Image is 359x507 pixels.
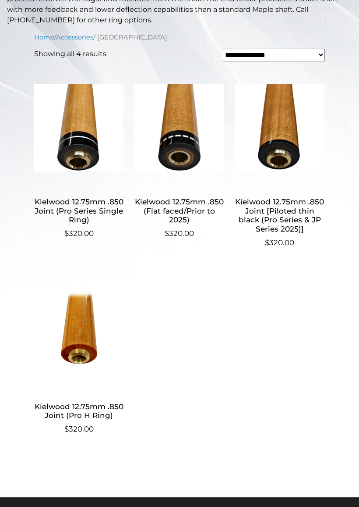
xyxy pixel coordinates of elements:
[34,68,123,187] img: Kielwood 12.75mm .850 Joint (Pro Series Single Ring)
[64,425,94,433] bdi: 320.00
[165,229,194,238] bdi: 320.00
[34,68,123,239] a: Kielwood 12.75mm .850 Joint (Pro Series Single Ring) $320.00
[64,425,69,433] span: $
[265,238,269,247] span: $
[56,33,93,41] a: Accessories
[34,49,106,59] p: Showing all 4 results
[165,229,169,238] span: $
[235,68,324,248] a: Kielwood 12.75mm .850 Joint [Piloted thin black (Pro Series & JP Series 2025)] $320.00
[134,68,224,239] a: Kielwood 12.75mm .850 (Flat faced/Prior to 2025) $320.00
[34,32,325,42] nav: Breadcrumb
[34,194,123,228] h2: Kielwood 12.75mm .850 Joint (Pro Series Single Ring)
[134,194,224,228] h2: Kielwood 12.75mm .850 (Flat faced/Prior to 2025)
[34,33,54,41] a: Home
[64,229,69,238] span: $
[235,194,324,237] h2: Kielwood 12.75mm .850 Joint [Piloted thin black (Pro Series & JP Series 2025)]
[235,68,324,187] img: Kielwood 12.75mm .850 Joint [Piloted thin black (Pro Series & JP Series 2025)]
[265,238,294,247] bdi: 320.00
[34,398,123,424] h2: Kielwood 12.75mm .850 Joint (Pro H Ring)
[223,49,325,61] select: Shop order
[64,229,94,238] bdi: 320.00
[34,273,123,391] img: Kielwood 12.75mm .850 Joint (Pro H Ring)
[134,68,224,187] img: Kielwood 12.75mm .850 (Flat faced/Prior to 2025)
[34,273,123,435] a: Kielwood 12.75mm .850 Joint (Pro H Ring) $320.00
